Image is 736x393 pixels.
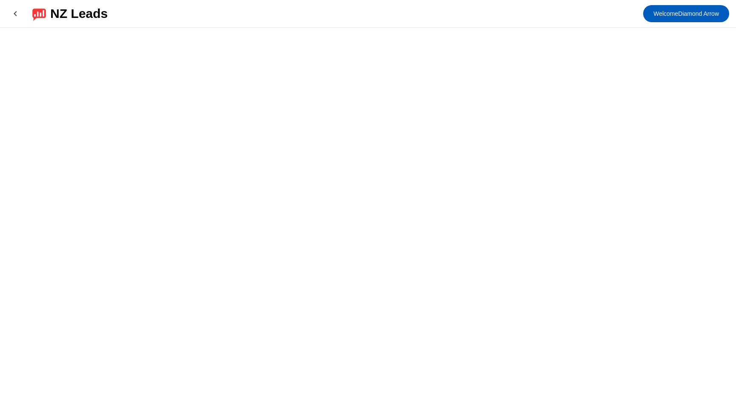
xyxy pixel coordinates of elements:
div: NZ Leads [50,8,108,20]
mat-icon: chevron_left [10,9,20,19]
span: Welcome [653,10,678,17]
span: Diamond Arrow [653,8,719,20]
button: WelcomeDiamond Arrow [643,5,729,22]
img: logo [32,6,46,21]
